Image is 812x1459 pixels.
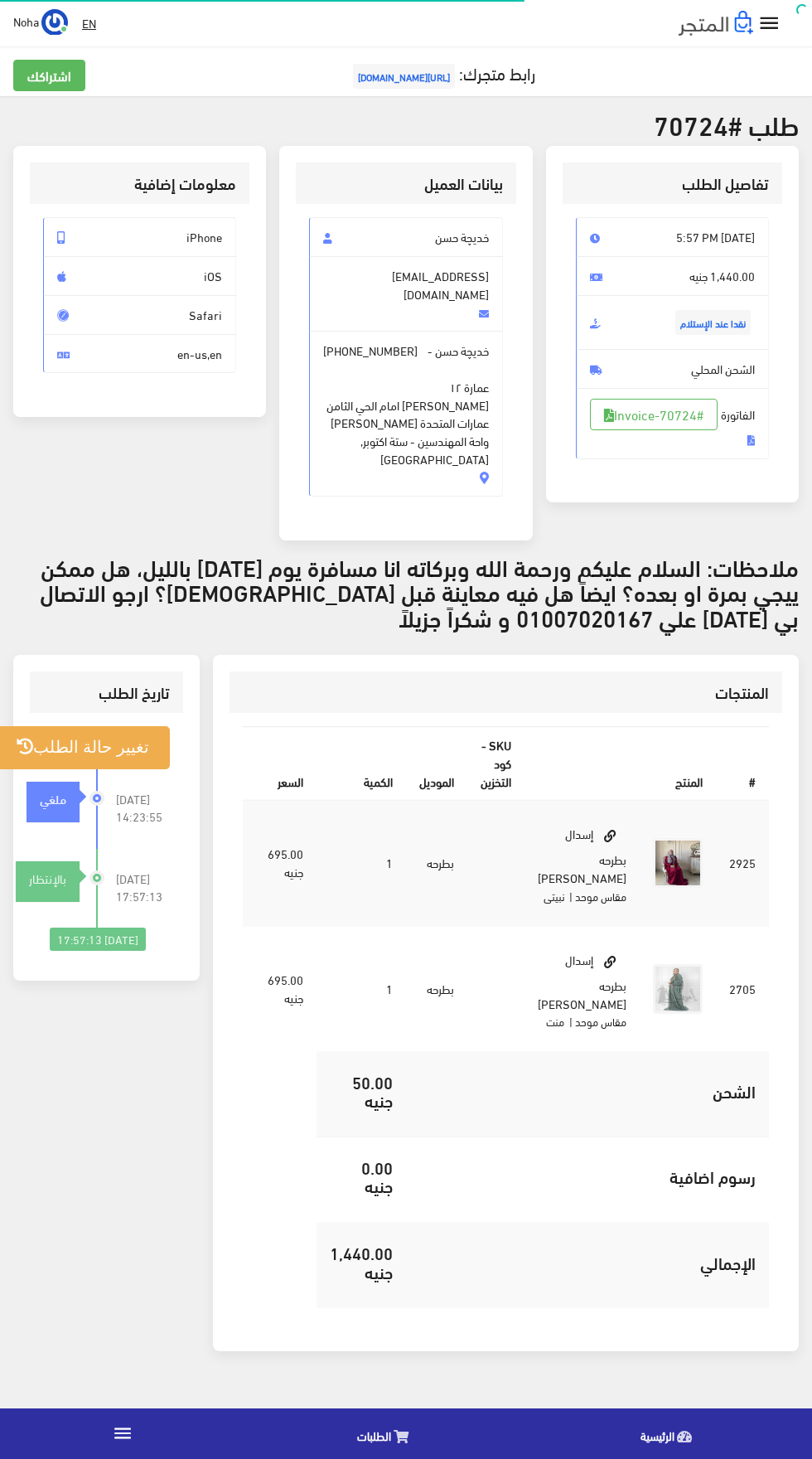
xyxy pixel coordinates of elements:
[309,176,502,191] h3: بيانات العميل
[575,1011,626,1031] small: مقاس موحد
[546,1011,573,1031] small: | منت
[524,800,640,926] td: إسدال بطرحه [PERSON_NAME]
[406,800,467,926] td: بطرحه
[254,800,317,926] td: 695.00 جنيه
[309,331,502,497] span: خديچة حسن -
[116,870,171,906] span: [DATE] 17:57:13
[675,310,751,335] span: نقدا عند الإستلام
[419,1167,756,1185] h5: رسوم اضافية
[13,8,68,35] a: ... Noha
[245,1413,529,1455] a: الطلبات
[353,64,455,89] span: [URL][DOMAIN_NAME]
[317,926,406,1052] td: 1
[16,870,80,888] div: بالإنتظار
[524,728,716,800] th: المنتج
[254,926,317,1052] td: 695.00 جنيه
[576,349,769,389] span: الشحن المحلي
[43,217,236,257] span: iPhone
[317,800,406,926] td: 1
[43,176,236,191] h3: معلومات إضافية
[13,11,39,32] span: Noha
[40,789,66,807] strong: ملغي
[50,928,146,951] div: [DATE] 17:57:13
[243,685,769,700] h3: المنتجات
[640,1425,674,1446] span: الرئيسية
[43,295,236,335] span: Safari
[524,926,640,1052] td: إسدال بطرحه [PERSON_NAME]
[716,926,769,1052] td: 2705
[544,886,573,906] small: | نبيتى
[112,1423,133,1444] i: 
[357,1425,391,1446] span: الطلبات
[757,12,781,36] i: 
[576,176,769,191] h3: تفاصيل الطلب
[254,728,317,800] th: السعر
[13,60,85,91] a: اشتراكك
[576,217,769,257] span: [DATE] 5:57 PM
[43,334,236,374] span: en-us,en
[309,256,502,332] span: [EMAIL_ADDRESS][DOMAIN_NAME]
[406,728,467,800] th: الموديل
[323,360,488,468] span: عمارة ١٢ [PERSON_NAME] امام الحي الثامن عمارات المتحدة [PERSON_NAME] واحة المهندسين - ستة اكتوبر,...
[349,57,535,88] a: رابط متجرك:[URL][DOMAIN_NAME]
[590,399,718,430] a: #Invoice-70724
[576,256,769,296] span: 1,440.00 جنيه
[43,685,170,700] h3: تاريخ الطلب
[43,256,236,296] span: iOS
[309,217,502,257] span: خديچة حسن
[317,728,406,800] th: الكمية
[13,554,799,631] h3: ملاحظات: السلام عليكم ورحمة الله وبركاته انا مسافرة يوم [DATE] بالليل، هل ممكن ييجي بمرة او بعده؟...
[575,886,626,906] small: مقاس موحد
[82,12,96,33] u: EN
[419,1082,756,1100] h5: الشحن
[576,388,769,459] span: الفاتورة
[41,9,68,36] img: ...
[323,342,418,360] span: [PHONE_NUMBER]
[679,11,753,36] img: .
[529,1413,812,1455] a: الرئيسية
[75,8,103,38] a: EN
[419,1253,756,1272] h5: اﻹجمالي
[406,926,467,1052] td: بطرحه
[716,728,769,800] th: #
[467,728,524,800] th: SKU - كود التخزين
[716,800,769,926] td: 2925
[116,790,171,826] span: [DATE] 14:23:55
[330,1158,393,1195] h5: 0.00 جنيه
[13,109,799,138] h2: طلب #70724
[330,1243,393,1280] h5: 1,440.00 جنيه
[330,1073,393,1109] h5: 50.00 جنيه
